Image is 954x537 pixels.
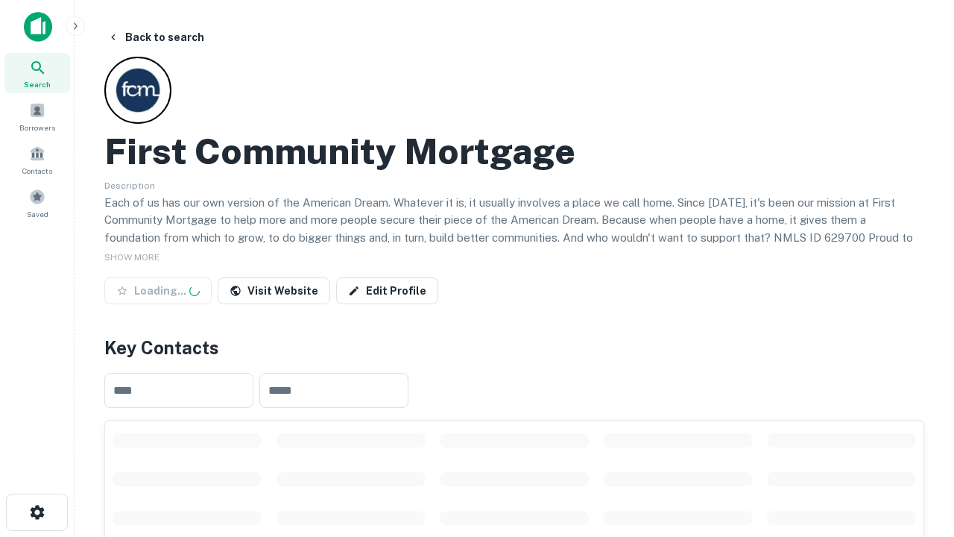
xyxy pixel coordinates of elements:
span: Saved [27,208,48,220]
a: Edit Profile [336,277,438,304]
a: Saved [4,183,70,223]
span: Description [104,180,155,191]
span: Search [24,78,51,90]
a: Borrowers [4,96,70,136]
p: Each of us has our own version of the American Dream. Whatever it is, it usually involves a place... [104,194,924,264]
a: Search [4,53,70,93]
img: capitalize-icon.png [24,12,52,42]
h4: Key Contacts [104,334,924,361]
a: Contacts [4,139,70,180]
span: Borrowers [19,122,55,134]
span: SHOW MORE [104,252,159,263]
button: Back to search [101,24,210,51]
iframe: Chat Widget [879,418,954,489]
a: Visit Website [218,277,330,304]
span: Contacts [22,165,52,177]
h2: First Community Mortgage [104,130,575,173]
